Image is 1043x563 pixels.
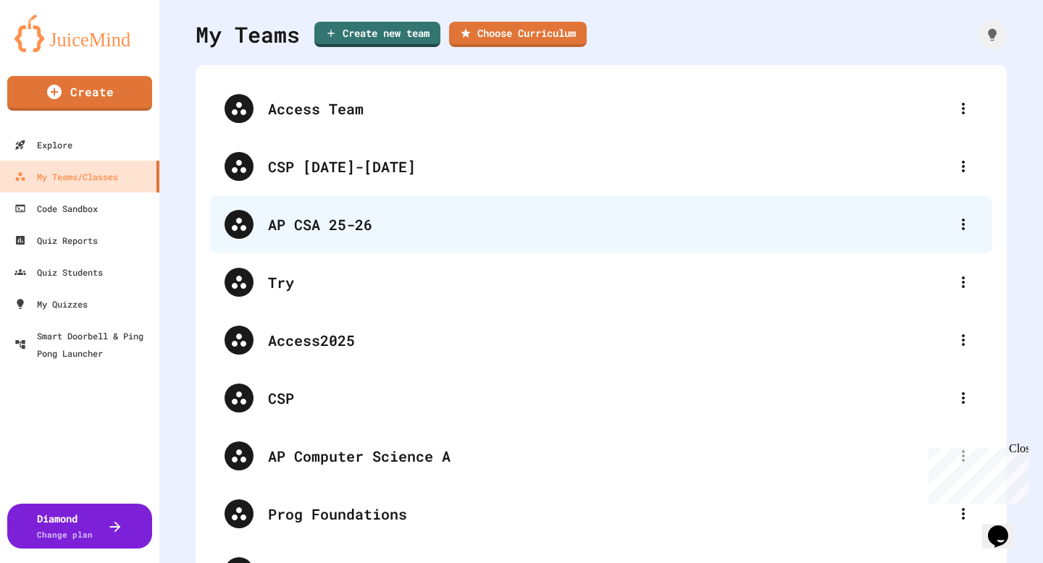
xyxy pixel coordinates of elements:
div: Prog Foundations [210,485,992,543]
div: Chat with us now!Close [6,6,100,92]
div: Try [210,253,992,311]
div: How it works [978,20,1007,49]
div: Diamond [37,511,93,541]
div: Try [268,271,949,293]
div: CSP [DATE]-[DATE] [268,156,949,177]
div: Quiz Students [14,263,103,281]
div: Access2025 [268,329,949,351]
div: AP CSA 25-26 [268,213,949,235]
iframe: chat widget [923,442,1029,504]
div: Explore [14,136,72,153]
div: CSP [DATE]-[DATE] [210,137,992,195]
img: logo-orange.svg [14,14,145,52]
div: Smart Doorbell & Ping Pong Launcher [14,327,154,362]
div: CSP [268,387,949,409]
div: My Teams/Classes [14,168,118,185]
div: Access2025 [210,311,992,369]
div: Prog Foundations [268,503,949,525]
div: CSP [210,369,992,427]
div: AP Computer Science A [210,427,992,485]
div: Access Team [268,98,949,119]
div: AP CSA 25-26 [210,195,992,253]
a: Create new team [314,22,440,47]
a: Choose Curriculum [449,22,587,47]
div: Quiz Reports [14,232,98,249]
div: Code Sandbox [14,200,98,217]
a: Create [7,76,152,111]
div: Access Team [210,80,992,137]
div: My Quizzes [14,295,88,313]
iframe: chat widget [982,505,1029,549]
span: Change plan [37,529,93,540]
div: AP Computer Science A [268,445,949,467]
div: My Teams [196,18,300,51]
button: DiamondChange plan [7,504,152,549]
